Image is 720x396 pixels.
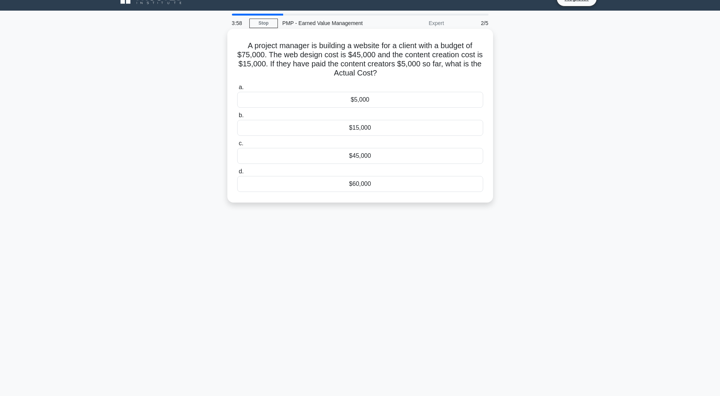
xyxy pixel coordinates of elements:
[382,16,449,31] div: Expert
[237,92,483,108] div: $5,000
[237,176,483,192] div: $60,000
[236,41,484,78] h5: A project manager is building a website for a client with a budget of $75,000. The web design cos...
[239,84,244,90] span: a.
[239,140,243,146] span: c.
[227,16,249,31] div: 3:58
[237,148,483,164] div: $45,000
[249,19,278,28] a: Stop
[449,16,493,31] div: 2/5
[237,120,483,136] div: $15,000
[239,112,244,118] span: b.
[239,168,244,174] span: d.
[278,16,382,31] div: PMP - Earned Value Management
